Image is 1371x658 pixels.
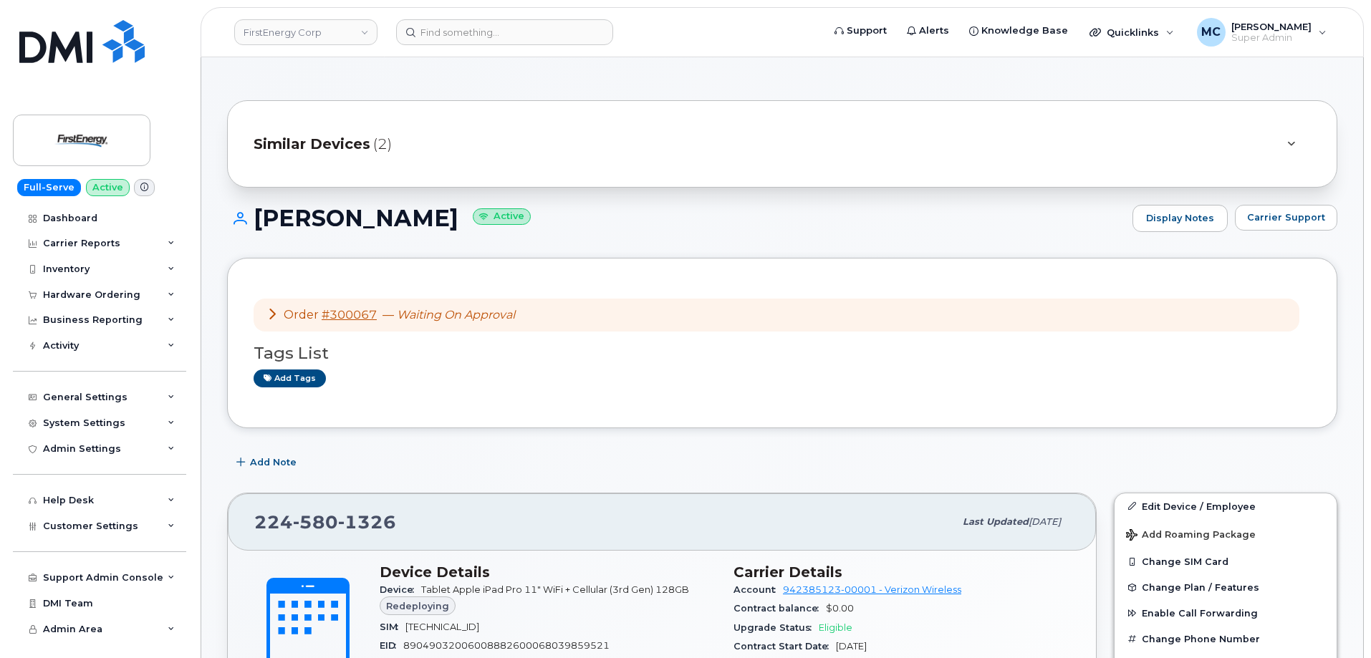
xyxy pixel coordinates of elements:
[1115,548,1337,574] button: Change SIM Card
[338,511,396,533] span: 1326
[1115,493,1337,519] a: Edit Device / Employee
[1115,626,1337,652] button: Change Phone Number
[227,450,309,475] button: Add Note
[254,344,1311,362] h3: Tags List
[733,603,826,614] span: Contract balance
[1142,582,1259,593] span: Change Plan / Features
[383,308,515,321] span: —
[473,208,531,225] small: Active
[1235,205,1337,231] button: Carrier Support
[1142,608,1258,619] span: Enable Call Forwarding
[1115,600,1337,626] button: Enable Call Forwarding
[963,516,1029,527] span: Last updated
[733,563,1070,581] h3: Carrier Details
[1029,516,1061,527] span: [DATE]
[1115,574,1337,600] button: Change Plan / Features
[733,584,783,595] span: Account
[826,603,854,614] span: $0.00
[733,622,819,633] span: Upgrade Status
[1309,596,1360,647] iframe: Messenger Launcher
[783,584,961,595] a: 942385123-00001 - Verizon Wireless
[373,134,392,155] span: (2)
[405,621,479,632] span: [TECHNICAL_ID]
[421,584,689,595] span: Tablet Apple iPad Pro 11" WiFi + Cellular (3rd Gen) 128GB
[819,622,852,633] span: Eligible
[254,511,396,533] span: 224
[250,455,297,469] span: Add Note
[403,640,610,651] span: 89049032006008882600068039859521
[227,205,1125,231] h1: [PERSON_NAME]
[1247,211,1325,224] span: Carrier Support
[380,640,403,651] span: EID
[1115,519,1337,548] button: Add Roaming Package
[322,308,377,321] a: #300067
[1126,529,1256,543] span: Add Roaming Package
[380,584,421,595] span: Device
[386,599,449,613] span: Redeploying
[397,308,515,321] em: Waiting On Approval
[1132,205,1228,232] a: Display Notes
[284,308,319,321] span: Order
[380,563,716,581] h3: Device Details
[733,641,836,652] span: Contract Start Date
[254,134,370,155] span: Similar Devices
[836,641,867,652] span: [DATE]
[293,511,338,533] span: 580
[254,369,326,387] a: Add tags
[380,621,405,632] span: SIM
